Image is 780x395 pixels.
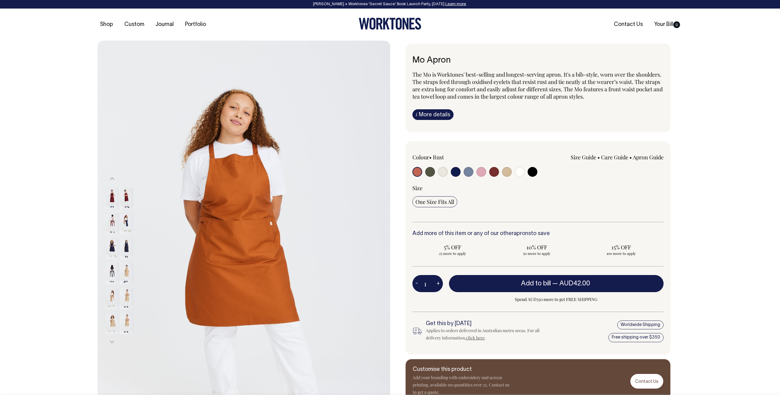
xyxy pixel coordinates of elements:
[449,275,664,292] button: Add to bill —AUD42.00
[497,242,577,258] input: 10% OFF 50 more to apply
[584,251,659,256] span: 100 more to apply
[415,198,454,205] span: One Size Fits All
[412,231,664,237] h6: Add more of this item or any of our other to save
[445,2,466,6] a: Learn more
[120,213,134,234] img: dark-navy
[6,2,774,6] div: [PERSON_NAME] × Worktones ‘Secret Sauce’ Book Launch Party, [DATE]. .
[629,154,632,161] span: •
[105,313,119,335] img: khaki
[415,244,490,251] span: 5% OFF
[601,154,628,161] a: Care Guide
[426,327,550,342] div: Applies to orders delivered in Australian metro areas. For all delivery information, .
[105,288,119,310] img: khaki
[500,251,574,256] span: 50 more to apply
[559,281,590,287] span: AUD42.00
[584,244,659,251] span: 15% OFF
[630,374,663,388] a: Contact Us
[98,20,116,30] a: Shop
[426,321,550,327] h6: Get this by [DATE]
[412,184,664,192] div: Size
[416,111,417,118] span: i
[105,263,119,284] img: dark-navy
[552,281,592,287] span: —
[571,154,596,161] a: Size Guide
[412,196,457,207] input: One Size Fits All
[105,188,119,209] img: burgundy
[433,277,443,290] button: +
[120,188,134,209] img: burgundy
[108,172,117,186] button: Previous
[412,109,454,120] a: iMore details
[433,154,444,161] label: Rust
[412,154,513,161] div: Colour
[412,71,663,100] span: The Mo is Worktones' best-selling and longest-serving apron. It's a bib-style, worn over the shou...
[122,20,147,30] a: Custom
[673,21,680,28] span: 0
[413,367,510,373] h6: Customise this product
[429,154,432,161] span: •
[120,263,134,284] img: khaki
[500,244,574,251] span: 10% OFF
[120,313,134,335] img: khaki
[449,296,664,303] span: Spend AUD350 more to get FREE SHIPPING
[120,238,134,259] img: dark-navy
[183,20,208,30] a: Portfolio
[105,213,119,234] img: burgundy
[652,20,682,30] a: Your Bill0
[412,242,493,258] input: 5% OFF 25 more to apply
[581,242,662,258] input: 15% OFF 100 more to apply
[412,277,421,290] button: -
[105,238,119,259] img: dark-navy
[633,154,664,161] a: Apron Guide
[120,288,134,310] img: khaki
[466,335,485,341] a: click here
[521,281,551,287] span: Add to bill
[597,154,600,161] span: •
[611,20,645,30] a: Contact Us
[153,20,176,30] a: Journal
[514,231,531,236] a: aprons
[412,56,664,65] h6: Mo Apron
[415,251,490,256] span: 25 more to apply
[108,335,117,349] button: Next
